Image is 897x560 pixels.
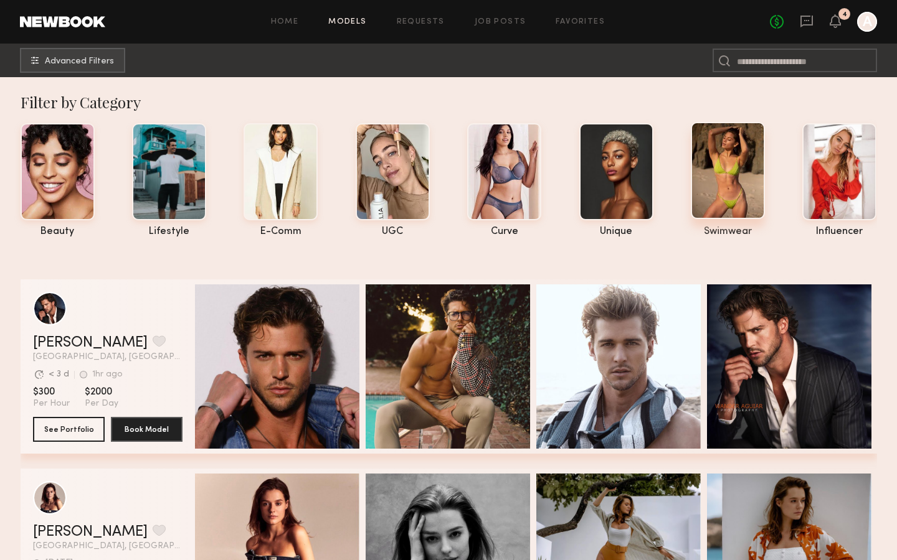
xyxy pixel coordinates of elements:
button: See Portfolio [33,417,105,442]
div: e-comm [244,226,318,237]
div: lifestyle [132,226,206,237]
span: Advanced Filters [45,57,114,66]
span: $300 [33,386,70,398]
span: [GEOGRAPHIC_DATA], [GEOGRAPHIC_DATA] [33,353,183,362]
div: swimwear [691,226,765,237]
div: 1hr ago [92,370,123,379]
div: 4 [842,11,847,18]
div: Filter by Category [21,92,877,112]
a: Home [271,18,299,26]
div: beauty [21,226,95,237]
a: Job Posts [475,18,526,26]
div: unique [579,226,653,237]
a: A [857,12,877,32]
a: Models [328,18,366,26]
a: Requests [397,18,445,26]
span: Per Hour [33,398,70,409]
div: influencer [802,226,876,237]
a: [PERSON_NAME] [33,525,148,539]
div: < 3 d [49,370,69,379]
button: Book Model [111,417,183,442]
div: UGC [356,226,430,237]
button: Advanced Filters [20,48,125,73]
span: Per Day [85,398,118,409]
span: [GEOGRAPHIC_DATA], [GEOGRAPHIC_DATA] [33,542,183,551]
div: curve [467,226,541,237]
span: $2000 [85,386,118,398]
a: [PERSON_NAME] [33,335,148,350]
a: Favorites [556,18,605,26]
